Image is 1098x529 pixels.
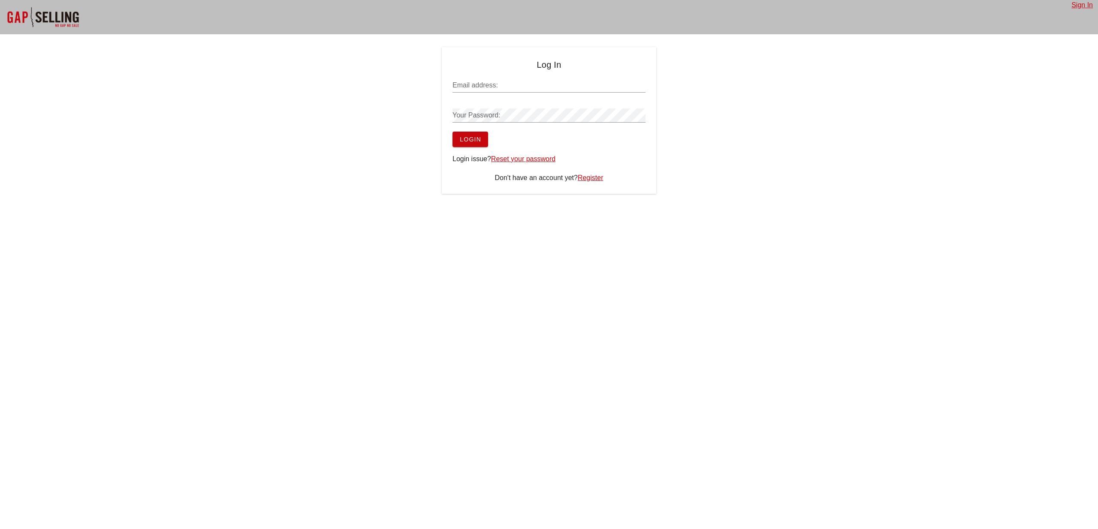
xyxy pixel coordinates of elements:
[452,58,646,72] h4: Log In
[452,132,488,147] button: Login
[452,154,646,164] div: Login issue?
[491,155,555,162] a: Reset your password
[578,174,603,181] a: Register
[459,136,481,143] span: Login
[1071,1,1093,9] a: Sign In
[452,173,646,183] div: Don't have an account yet?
